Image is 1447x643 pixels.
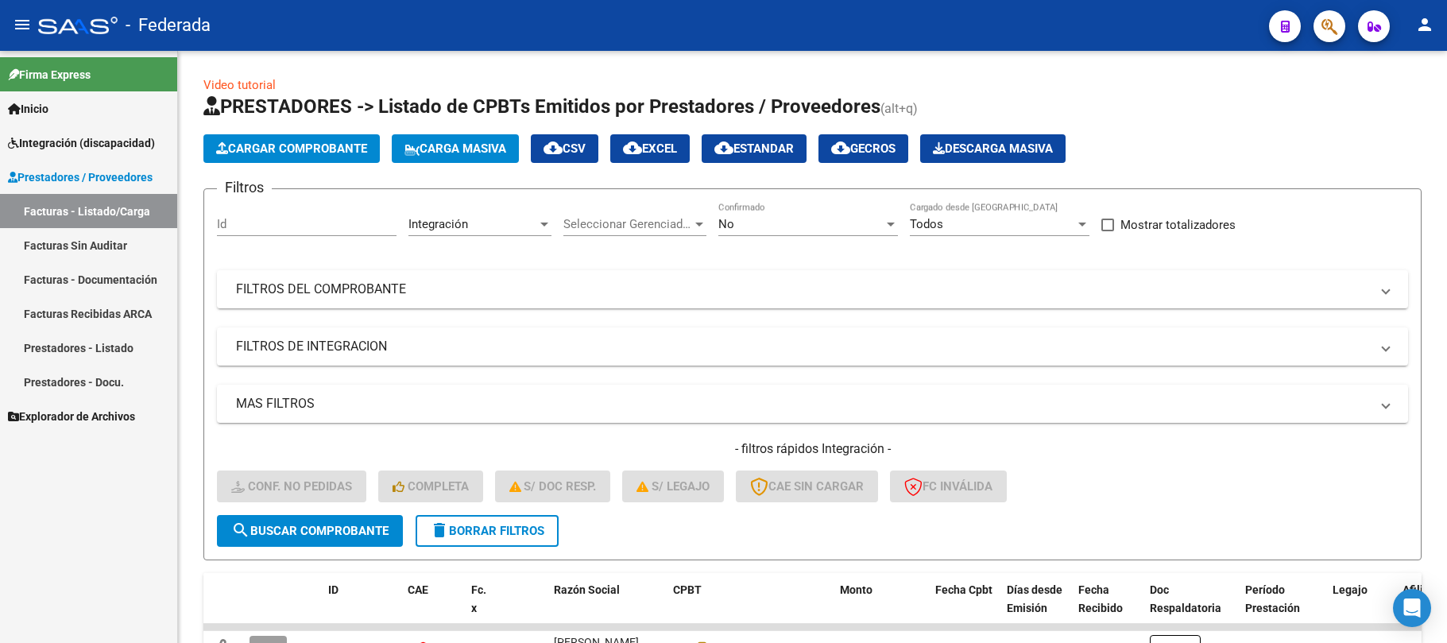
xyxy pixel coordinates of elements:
[1007,583,1062,614] span: Días desde Emisión
[217,385,1408,423] mat-expansion-panel-header: MAS FILTROS
[8,168,153,186] span: Prestadores / Proveedores
[563,217,692,231] span: Seleccionar Gerenciador
[933,141,1053,156] span: Descarga Masiva
[322,573,401,643] datatable-header-cell: ID
[430,524,544,538] span: Borrar Filtros
[1333,583,1368,596] span: Legajo
[8,134,155,152] span: Integración (discapacidad)
[831,141,896,156] span: Gecros
[416,515,559,547] button: Borrar Filtros
[236,281,1370,298] mat-panel-title: FILTROS DEL COMPROBANTE
[531,134,598,163] button: CSV
[495,471,611,502] button: S/ Doc Resp.
[1150,583,1221,614] span: Doc Respaldatoria
[203,78,276,92] a: Video tutorial
[430,521,449,540] mat-icon: delete
[1403,583,1442,596] span: Afiliado
[404,141,506,156] span: Carga Masiva
[1120,215,1236,234] span: Mostrar totalizadores
[1078,583,1123,614] span: Fecha Recibido
[217,471,366,502] button: Conf. no pedidas
[1393,589,1431,627] div: Open Intercom Messenger
[203,95,880,118] span: PRESTADORES -> Listado de CPBTs Emitidos por Prestadores / Proveedores
[13,15,32,34] mat-icon: menu
[667,573,834,643] datatable-header-cell: CPBT
[217,327,1408,366] mat-expansion-panel-header: FILTROS DE INTEGRACION
[126,8,211,43] span: - Federada
[1239,573,1326,643] datatable-header-cell: Período Prestación
[471,583,486,614] span: Fc. x
[547,573,667,643] datatable-header-cell: Razón Social
[8,66,91,83] span: Firma Express
[673,583,702,596] span: CPBT
[509,479,597,494] span: S/ Doc Resp.
[890,471,1007,502] button: FC Inválida
[1326,573,1372,643] datatable-header-cell: Legajo
[1415,15,1434,34] mat-icon: person
[831,138,850,157] mat-icon: cloud_download
[203,134,380,163] button: Cargar Comprobante
[216,141,367,156] span: Cargar Comprobante
[554,583,620,596] span: Razón Social
[920,134,1066,163] button: Descarga Masiva
[217,440,1408,458] h4: - filtros rápidos Integración -
[231,521,250,540] mat-icon: search
[910,217,943,231] span: Todos
[544,141,586,156] span: CSV
[231,479,352,494] span: Conf. no pedidas
[378,471,483,502] button: Completa
[714,138,733,157] mat-icon: cloud_download
[714,141,794,156] span: Estandar
[1072,573,1143,643] datatable-header-cell: Fecha Recibido
[392,134,519,163] button: Carga Masiva
[1143,573,1239,643] datatable-header-cell: Doc Respaldatoria
[718,217,734,231] span: No
[834,573,929,643] datatable-header-cell: Monto
[217,515,403,547] button: Buscar Comprobante
[623,138,642,157] mat-icon: cloud_download
[8,408,135,425] span: Explorador de Archivos
[623,141,677,156] span: EXCEL
[236,395,1370,413] mat-panel-title: MAS FILTROS
[217,176,272,199] h3: Filtros
[636,479,710,494] span: S/ legajo
[935,583,992,596] span: Fecha Cpbt
[736,471,878,502] button: CAE SIN CARGAR
[465,573,497,643] datatable-header-cell: Fc. x
[401,573,465,643] datatable-header-cell: CAE
[702,134,807,163] button: Estandar
[840,583,872,596] span: Monto
[904,479,992,494] span: FC Inválida
[818,134,908,163] button: Gecros
[328,583,339,596] span: ID
[217,270,1408,308] mat-expansion-panel-header: FILTROS DEL COMPROBANTE
[408,583,428,596] span: CAE
[880,101,918,116] span: (alt+q)
[1245,583,1300,614] span: Período Prestación
[622,471,724,502] button: S/ legajo
[544,138,563,157] mat-icon: cloud_download
[236,338,1370,355] mat-panel-title: FILTROS DE INTEGRACION
[929,573,1000,643] datatable-header-cell: Fecha Cpbt
[408,217,468,231] span: Integración
[8,100,48,118] span: Inicio
[750,479,864,494] span: CAE SIN CARGAR
[1000,573,1072,643] datatable-header-cell: Días desde Emisión
[393,479,469,494] span: Completa
[920,134,1066,163] app-download-masive: Descarga masiva de comprobantes (adjuntos)
[610,134,690,163] button: EXCEL
[231,524,389,538] span: Buscar Comprobante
